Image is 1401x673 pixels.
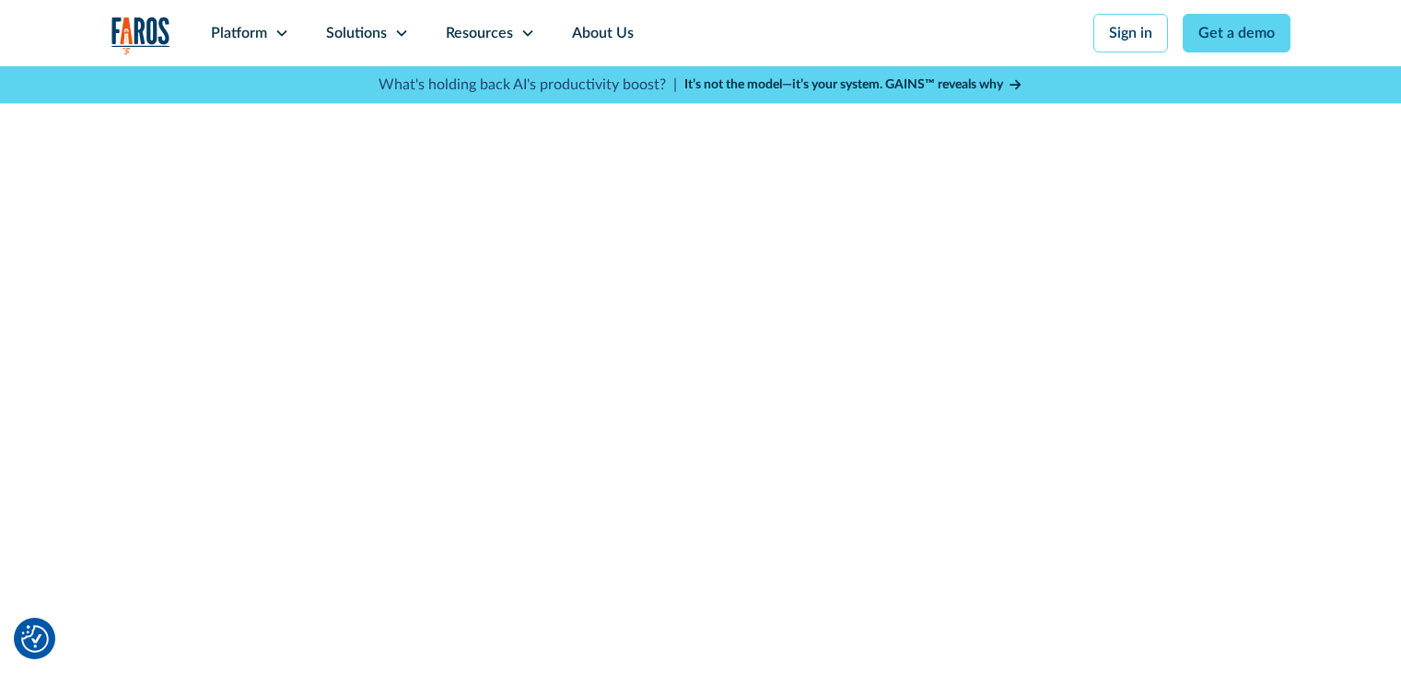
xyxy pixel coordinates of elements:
[21,625,49,653] img: Revisit consent button
[111,17,170,54] img: Logo of the analytics and reporting company Faros.
[1183,14,1290,52] a: Get a demo
[111,17,170,54] a: home
[211,22,267,44] div: Platform
[326,22,387,44] div: Solutions
[684,75,1023,95] a: It’s not the model—it’s your system. GAINS™ reveals why
[446,22,513,44] div: Resources
[379,74,677,96] p: What's holding back AI's productivity boost? |
[1093,14,1168,52] a: Sign in
[684,78,1003,91] strong: It’s not the model—it’s your system. GAINS™ reveals why
[21,625,49,653] button: Cookie Settings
